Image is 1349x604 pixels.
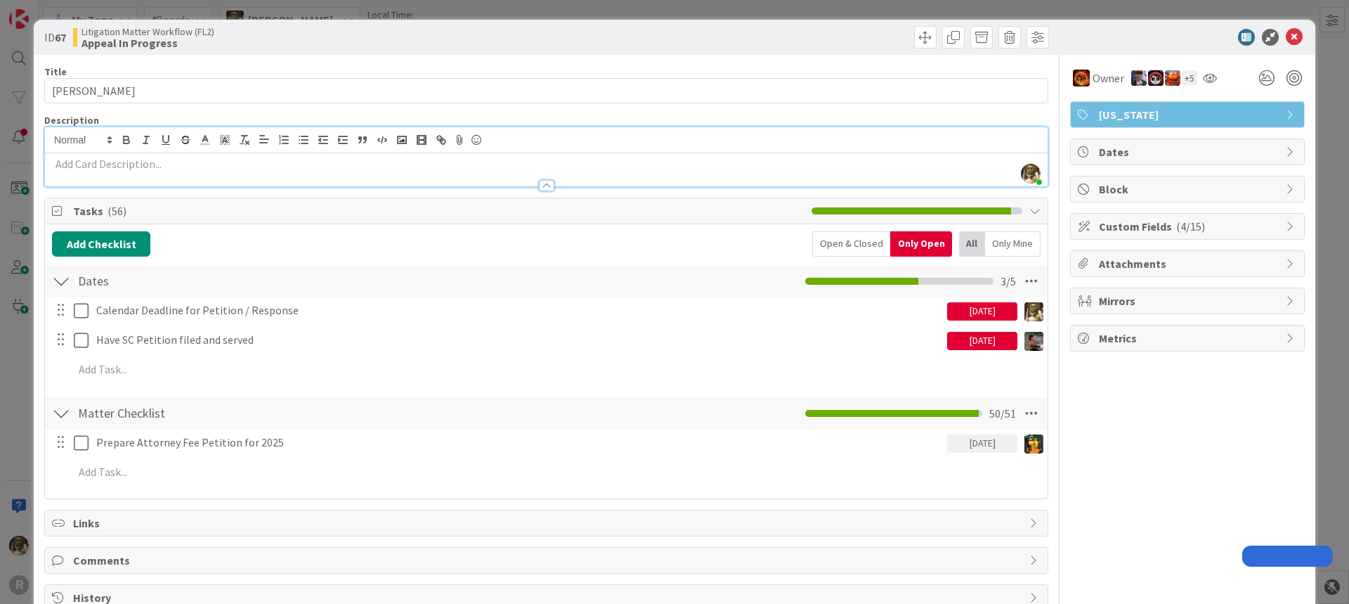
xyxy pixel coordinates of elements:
img: KA [1165,70,1180,86]
span: ( 4/15 ) [1176,219,1205,233]
span: Tasks [73,203,804,219]
img: JS [1148,70,1164,86]
span: Litigation Matter Workflow (FL2) [82,26,214,37]
span: [US_STATE] [1099,106,1279,123]
span: Metrics [1099,330,1279,347]
div: Only Open [890,231,952,257]
button: Add Checklist [52,231,150,257]
div: [DATE] [947,302,1017,321]
div: [DATE] [947,435,1017,453]
span: Attachments [1099,255,1279,272]
span: ( 56 ) [107,204,126,218]
b: Appeal In Progress [82,37,214,49]
div: All [959,231,985,257]
span: Comments [73,552,1022,569]
span: Dates [1099,143,1279,160]
img: DG [1024,302,1043,321]
span: 3 / 5 [1001,273,1016,290]
span: Block [1099,181,1279,198]
p: Prepare Attorney Fee Petition for 2025 [96,435,941,451]
input: type card name here... [44,78,1048,103]
img: MW [1024,332,1043,351]
span: Owner [1093,70,1124,86]
img: MR [1024,435,1043,454]
div: + 5 [1182,70,1197,86]
img: TR [1073,70,1090,86]
input: Add Checklist... [73,269,389,294]
span: Description [44,114,99,127]
span: ID [44,29,66,46]
div: Open & Closed [812,231,890,257]
span: Custom Fields [1099,218,1279,235]
div: Only Mine [985,231,1041,257]
span: Links [73,515,1022,532]
p: Calendar Deadline for Petition / Response [96,302,941,319]
img: yW9LRPfq2I1p6cQkqhMnMPjKb8hcA9gF.jpg [1021,164,1041,184]
label: Title [44,65,67,78]
p: Have SC Petition filed and served [96,332,941,348]
img: ML [1131,70,1147,86]
span: Mirrors [1099,293,1279,309]
b: 67 [55,30,66,44]
div: [DATE] [947,332,1017,350]
span: 50 / 51 [989,405,1016,422]
input: Add Checklist... [73,401,389,426]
